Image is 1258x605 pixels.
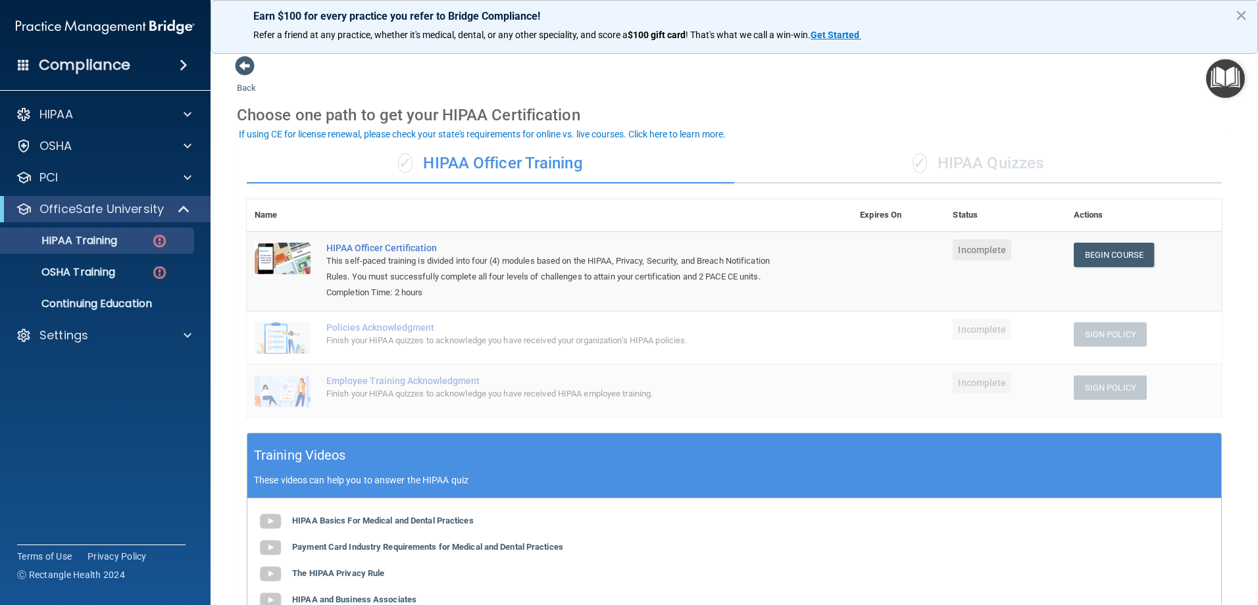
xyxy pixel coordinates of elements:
[953,319,1011,340] span: Incomplete
[326,285,786,301] div: Completion Time: 2 hours
[953,372,1011,393] span: Incomplete
[292,568,384,578] b: The HIPAA Privacy Rule
[628,30,686,40] strong: $100 gift card
[326,243,786,253] a: HIPAA Officer Certification
[39,107,73,122] p: HIPAA
[326,322,786,333] div: Policies Acknowledgment
[17,568,125,581] span: Ⓒ Rectangle Health 2024
[292,594,416,604] b: HIPAA and Business Associates
[39,170,58,185] p: PCI
[254,475,1215,485] p: These videos can help you to answer the HIPAA quiz
[39,201,164,217] p: OfficeSafe University
[39,327,88,343] p: Settings
[1074,243,1154,267] a: Begin Course
[39,138,72,154] p: OSHA
[257,561,284,587] img: gray_youtube_icon.38fcd6cc.png
[257,535,284,561] img: gray_youtube_icon.38fcd6cc.png
[237,128,728,141] button: If using CE for license renewal, please check your state's requirements for online vs. live cours...
[811,30,859,40] strong: Get Started
[686,30,811,40] span: ! That's what we call a win-win.
[16,107,191,122] a: HIPAA
[852,199,945,231] th: Expires On
[292,516,474,525] b: HIPAA Basics For Medical and Dental Practices
[16,170,191,185] a: PCI
[39,56,130,74] h4: Compliance
[1235,5,1247,26] button: Close
[734,144,1222,183] div: HIPAA Quizzes
[253,10,1215,22] p: Earn $100 for every practice you refer to Bridge Compliance!
[151,264,168,281] img: danger-circle.6113f641.png
[253,30,628,40] span: Refer a friend at any practice, whether it's medical, dental, or any other speciality, and score a
[9,234,117,247] p: HIPAA Training
[237,96,1232,134] div: Choose one path to get your HIPAA Certification
[16,14,195,40] img: PMB logo
[88,550,147,563] a: Privacy Policy
[1206,59,1245,98] button: Open Resource Center
[398,153,413,173] span: ✓
[247,144,734,183] div: HIPAA Officer Training
[254,444,346,467] h5: Training Videos
[237,67,256,93] a: Back
[9,297,188,310] p: Continuing Education
[9,266,115,279] p: OSHA Training
[16,138,191,154] a: OSHA
[1074,375,1147,400] button: Sign Policy
[953,239,1011,260] span: Incomplete
[326,253,786,285] div: This self-paced training is divided into four (4) modules based on the HIPAA, Privacy, Security, ...
[811,30,861,40] a: Get Started
[247,199,318,231] th: Name
[326,375,786,386] div: Employee Training Acknowledgment
[239,130,726,139] div: If using CE for license renewal, please check your state's requirements for online vs. live cours...
[326,333,786,349] div: Finish your HIPAA quizzes to acknowledge you have received your organization’s HIPAA policies.
[257,508,284,535] img: gray_youtube_icon.38fcd6cc.png
[16,327,191,343] a: Settings
[945,199,1065,231] th: Status
[913,153,927,173] span: ✓
[1074,322,1147,347] button: Sign Policy
[292,542,563,552] b: Payment Card Industry Requirements for Medical and Dental Practices
[151,233,168,249] img: danger-circle.6113f641.png
[16,201,191,217] a: OfficeSafe University
[326,386,786,402] div: Finish your HIPAA quizzes to acknowledge you have received HIPAA employee training.
[1066,199,1222,231] th: Actions
[17,550,72,563] a: Terms of Use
